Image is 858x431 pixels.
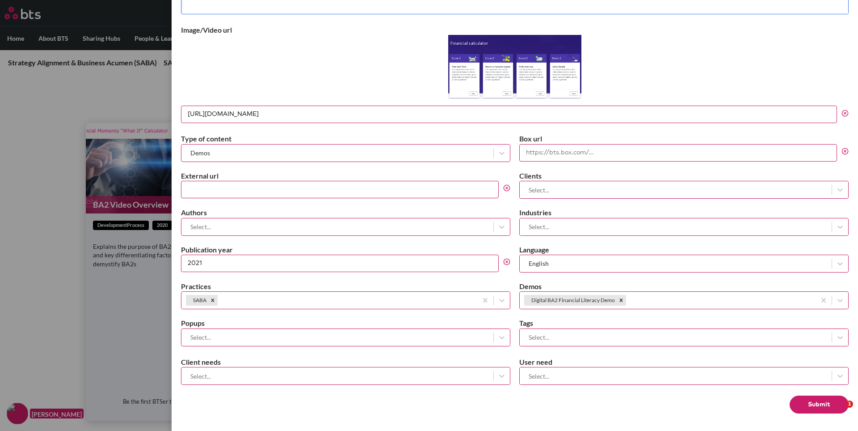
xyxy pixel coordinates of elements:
[519,318,849,328] label: Tags
[181,357,510,367] label: Client needs
[181,208,510,218] label: Authors
[519,208,849,218] label: Industries
[790,396,849,414] button: Submit
[181,171,510,181] label: External url
[181,134,510,144] label: Type of content
[524,295,616,306] div: Digital BA2 Financial Literacy Demo
[519,282,849,291] label: Demos
[181,25,849,35] label: Image/Video url
[186,295,208,306] div: SABA
[208,295,218,306] div: Remove SABA
[616,295,626,306] div: Remove Digital BA2 Financial Literacy Demo
[519,171,849,181] label: Clients
[828,401,849,422] iframe: Intercom live chat
[846,401,853,408] span: 1
[181,245,510,255] label: Publication year
[519,144,837,162] input: https://bts.box.com/...
[181,318,510,328] label: Popups
[519,357,849,367] label: User need
[448,35,582,99] img: Preview
[181,282,510,291] label: Practices
[519,134,849,144] label: Box url
[519,245,849,255] label: Language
